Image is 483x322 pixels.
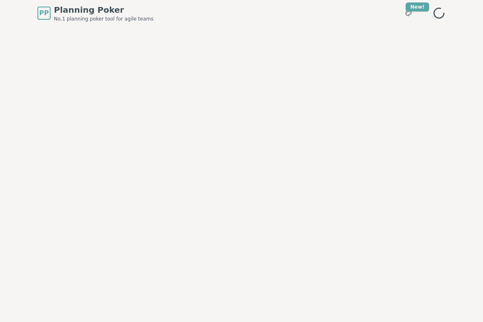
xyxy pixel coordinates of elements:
div: New! [406,2,429,11]
span: PP [39,8,49,18]
button: New! [401,6,416,21]
span: Planning Poker [54,4,153,16]
a: PPPlanning PokerNo.1 planning poker tool for agile teams [37,4,153,22]
span: No.1 planning poker tool for agile teams [54,16,153,22]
